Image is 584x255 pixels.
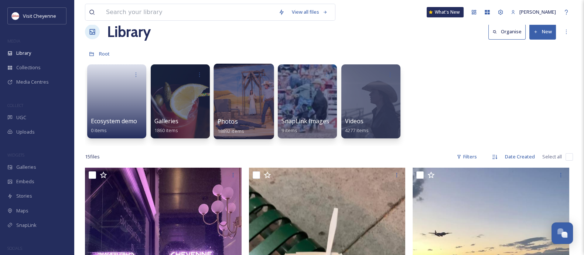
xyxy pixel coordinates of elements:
a: Galleries1860 items [154,118,178,134]
span: 15 file s [85,153,100,160]
a: Library [107,21,151,43]
span: Library [16,50,31,57]
span: SnapLink Images [281,117,329,125]
span: 4277 items [345,127,369,134]
a: Ecosystem demo0 items [91,118,137,134]
span: Galleries [154,117,178,125]
span: Media Centres [16,78,49,85]
span: Galleries [16,164,36,171]
span: 1860 items [154,127,178,134]
a: Videos4277 items [345,118,369,134]
button: Organise [488,24,526,39]
span: Ecosystem demo [91,117,137,125]
span: SnapLink [16,222,37,229]
span: UGC [16,114,26,121]
span: COLLECT [7,103,23,108]
span: Uploads [16,128,35,135]
input: Search your library [102,4,275,20]
a: Photos18892 items [218,118,244,134]
button: Open Chat [551,222,573,244]
span: Maps [16,207,28,214]
span: [PERSON_NAME] [519,9,556,15]
a: View all files [288,5,331,19]
a: SnapLink Images9 items [281,118,329,134]
a: [PERSON_NAME] [507,5,560,19]
span: Select all [542,153,562,160]
a: What's New [427,7,464,17]
span: Visit Cheyenne [23,13,56,19]
button: New [529,24,556,39]
span: Stories [16,192,32,199]
img: visit_cheyenne_logo.jpeg [12,12,19,20]
span: 9 items [281,127,297,134]
a: Root [99,49,110,58]
span: Videos [345,117,363,125]
span: SOCIALS [7,245,22,251]
span: Collections [16,64,41,71]
div: Filters [453,150,481,164]
span: WIDGETS [7,152,24,158]
span: Embeds [16,178,34,185]
span: 18892 items [218,127,244,134]
span: Root [99,50,110,57]
span: MEDIA [7,38,20,44]
span: Photos [218,117,238,125]
div: Date Created [501,150,539,164]
span: 0 items [91,127,107,134]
